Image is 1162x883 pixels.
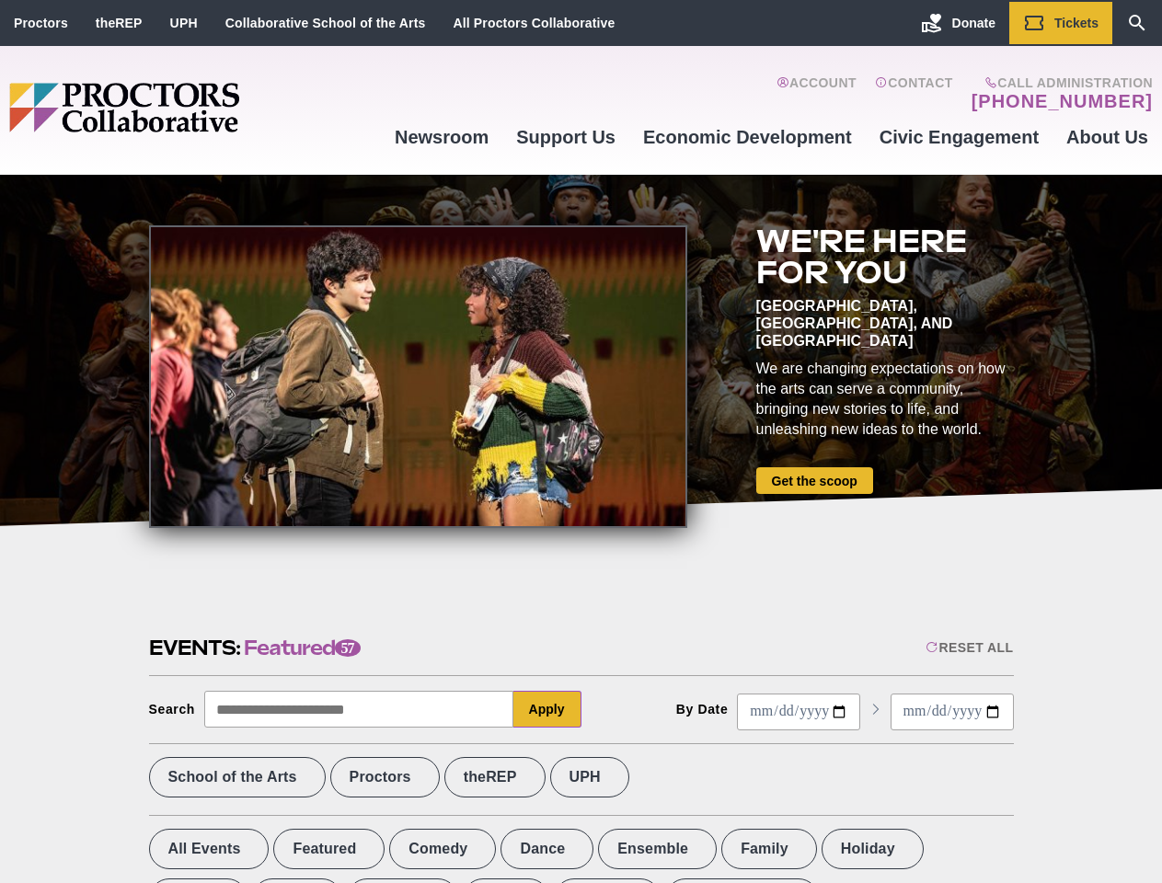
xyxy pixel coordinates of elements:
label: Comedy [389,829,496,869]
a: All Proctors Collaborative [453,16,615,30]
label: Ensemble [598,829,717,869]
label: Dance [500,829,593,869]
div: By Date [676,702,729,717]
div: Search [149,702,196,717]
label: Proctors [330,757,440,797]
div: Reset All [926,640,1013,655]
label: School of the Arts [149,757,326,797]
img: Proctors logo [9,83,381,132]
a: [PHONE_NUMBER] [972,90,1153,112]
div: We are changing expectations on how the arts can serve a community, bringing new stories to life,... [756,359,1014,440]
span: Featured [244,634,361,662]
label: All Events [149,829,270,869]
label: theREP [444,757,546,797]
label: Holiday [822,829,924,869]
label: Family [721,829,817,869]
a: Civic Engagement [866,112,1053,162]
div: [GEOGRAPHIC_DATA], [GEOGRAPHIC_DATA], and [GEOGRAPHIC_DATA] [756,297,1014,350]
span: Tickets [1054,16,1099,30]
a: Contact [875,75,953,112]
a: Tickets [1009,2,1112,44]
a: About Us [1053,112,1162,162]
label: UPH [550,757,629,797]
a: UPH [170,16,198,30]
span: Call Administration [966,75,1153,90]
a: Account [777,75,857,112]
span: Donate [952,16,995,30]
a: Support Us [502,112,629,162]
a: Newsroom [381,112,502,162]
button: Apply [513,691,581,728]
a: Collaborative School of the Arts [225,16,426,30]
span: 57 [335,639,361,657]
label: Featured [273,829,385,869]
a: theREP [96,16,143,30]
a: Search [1112,2,1162,44]
a: Economic Development [629,112,866,162]
h2: Events: [149,634,361,662]
h2: We're here for you [756,225,1014,288]
a: Proctors [14,16,68,30]
a: Get the scoop [756,467,873,494]
a: Donate [907,2,1009,44]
